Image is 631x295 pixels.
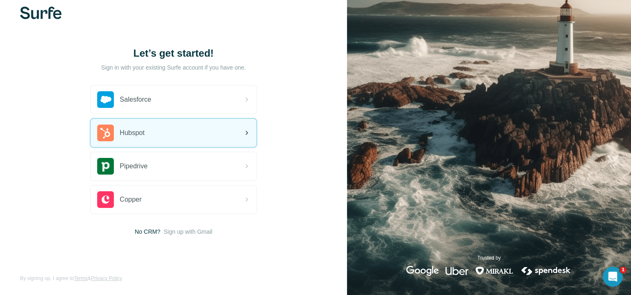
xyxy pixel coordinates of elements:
img: mirakl's logo [475,266,513,276]
iframe: Intercom live chat [603,267,623,287]
p: Trusted by [477,254,500,262]
img: google's logo [406,266,439,276]
img: pipedrive's logo [97,158,114,175]
img: Surfe's logo [20,7,62,19]
a: Terms [74,275,88,281]
a: Privacy Policy [91,275,122,281]
span: 1 [620,267,626,273]
img: uber's logo [445,266,468,276]
img: salesforce's logo [97,91,114,108]
img: hubspot's logo [97,125,114,141]
h1: Let’s get started! [90,47,257,60]
img: copper's logo [97,191,114,208]
span: Salesforce [120,95,151,105]
span: By signing up, I agree to & [20,275,122,282]
p: Sign in with your existing Surfe account if you have one. [101,63,246,72]
span: Pipedrive [120,161,148,171]
span: Hubspot [120,128,145,138]
span: Copper [120,195,141,205]
button: Sign up with Gmail [163,227,212,236]
img: spendesk's logo [520,266,572,276]
span: No CRM? [135,227,160,236]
